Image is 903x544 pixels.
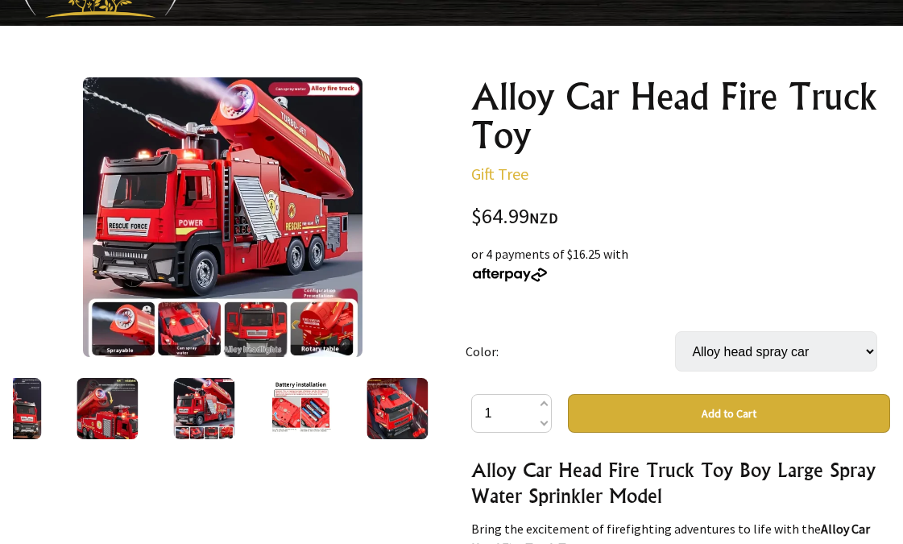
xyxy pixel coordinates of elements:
h3: Alloy Car Head Fire Truck Toy Boy Large Spray Water Sprinkler Model [471,457,891,509]
div: or 4 payments of $16.25 with [471,244,891,283]
img: Alloy Car Head Fire Truck Toy [83,77,362,357]
div: $64.99 [471,206,891,228]
h1: Alloy Car Head Fire Truck Toy [471,77,891,155]
img: Alloy Car Head Fire Truck Toy [270,378,331,439]
span: NZD [529,209,558,227]
img: Alloy Car Head Fire Truck Toy [77,378,138,439]
button: Add to Cart [568,394,891,433]
a: Gift Tree [471,164,528,184]
img: Alloy Car Head Fire Truck Toy [173,378,234,439]
td: Color: [466,309,675,394]
img: Afterpay [471,268,549,282]
img: Alloy Car Head Fire Truck Toy [367,378,428,439]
